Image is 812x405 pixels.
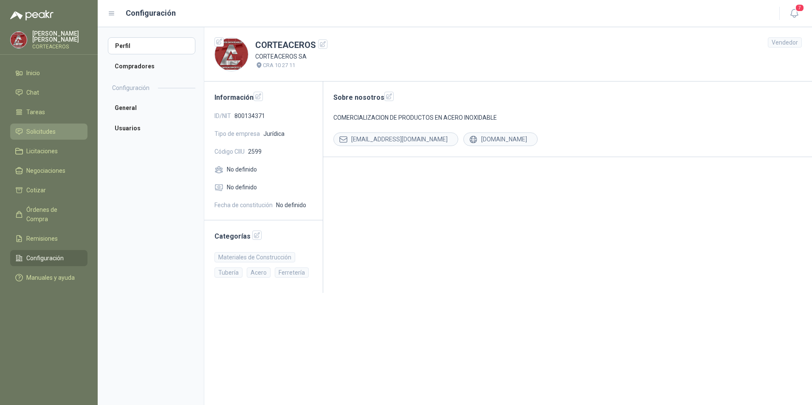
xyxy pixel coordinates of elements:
a: Solicitudes [10,124,87,140]
a: Compradores [108,58,195,75]
h2: Configuración [112,83,149,93]
span: Remisiones [26,234,58,243]
a: Órdenes de Compra [10,202,87,227]
span: Jurídica [263,129,285,138]
a: Chat [10,84,87,101]
p: [PERSON_NAME] [PERSON_NAME] [32,31,87,42]
span: Órdenes de Compra [26,205,79,224]
a: Licitaciones [10,143,87,159]
h2: Categorías [214,231,313,242]
p: CORTEACEROS [32,44,87,49]
span: ID/NIT [214,111,231,121]
div: [DOMAIN_NAME] [463,132,538,146]
div: Ferretería [275,267,309,278]
span: No definido [227,165,257,174]
img: Logo peakr [10,10,54,20]
span: Fecha de constitución [214,200,273,210]
span: No definido [276,200,306,210]
a: Configuración [10,250,87,266]
span: Código CIIU [214,147,245,156]
a: Tareas [10,104,87,120]
a: Usuarios [108,120,195,137]
h1: CORTEACEROS [255,39,327,52]
span: Configuración [26,253,64,263]
span: Licitaciones [26,146,58,156]
a: Perfil [108,37,195,54]
span: 7 [795,4,804,12]
div: Tubería [214,267,242,278]
span: Inicio [26,68,40,78]
span: 800134371 [234,111,265,121]
button: 7 [787,6,802,21]
div: Acero [247,267,271,278]
a: Inicio [10,65,87,81]
span: Chat [26,88,39,97]
div: Vendedor [768,37,802,48]
h2: Información [214,92,313,103]
span: Tipo de empresa [214,129,260,138]
img: Company Logo [215,38,248,71]
span: Negociaciones [26,166,65,175]
a: Remisiones [10,231,87,247]
img: Company Logo [11,32,27,48]
a: Manuales y ayuda [10,270,87,286]
h2: Sobre nosotros [333,92,802,103]
p: COMERCIALIZACION DE PRODUCTOS EN ACERO INOXIDABLE [333,113,802,122]
div: Materiales de Construcción [214,252,295,262]
a: Cotizar [10,182,87,198]
span: Cotizar [26,186,46,195]
p: CRA 10 27 11 [263,61,295,70]
p: CORTEACEROS SA [255,52,327,61]
a: Negociaciones [10,163,87,179]
h1: Configuración [126,7,176,19]
div: [EMAIL_ADDRESS][DOMAIN_NAME] [333,132,458,146]
a: General [108,99,195,116]
span: Manuales y ayuda [26,273,75,282]
span: Solicitudes [26,127,56,136]
span: No definido [227,183,257,192]
span: Tareas [26,107,45,117]
span: 2599 [248,147,262,156]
